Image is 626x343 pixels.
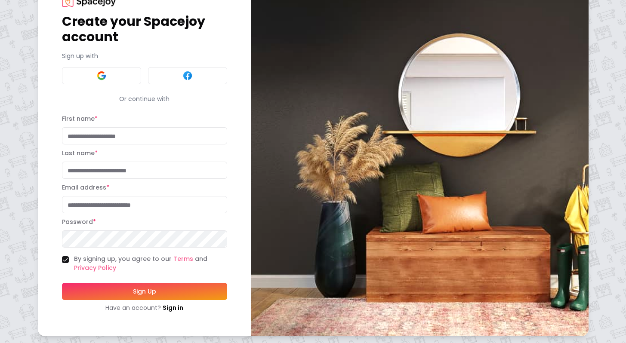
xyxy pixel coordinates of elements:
[62,183,109,192] label: Email address
[62,149,98,157] label: Last name
[74,263,116,272] a: Privacy Policy
[62,14,227,45] h1: Create your Spacejoy account
[62,303,227,312] div: Have an account?
[62,217,96,226] label: Password
[74,254,227,273] label: By signing up, you agree to our and
[116,95,173,103] span: Or continue with
[173,254,193,263] a: Terms
[62,283,227,300] button: Sign Up
[96,70,107,81] img: Google signin
[62,114,98,123] label: First name
[182,70,193,81] img: Facebook signin
[62,52,227,60] p: Sign up with
[163,303,183,312] a: Sign in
